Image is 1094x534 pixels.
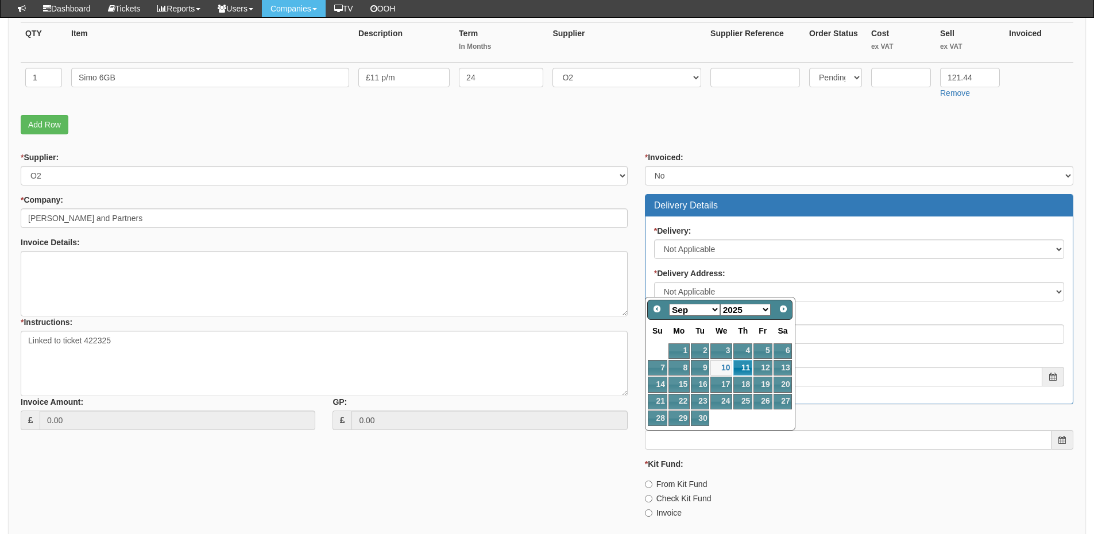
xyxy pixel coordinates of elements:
[654,268,725,279] label: Delivery Address:
[654,225,691,237] label: Delivery:
[648,360,667,376] a: 7
[333,396,347,408] label: GP:
[673,326,685,335] span: Monday
[774,394,793,409] a: 27
[867,22,935,63] th: Cost
[940,88,970,98] a: Remove
[645,152,683,163] label: Invoiced:
[691,411,709,426] a: 30
[733,394,752,409] a: 25
[779,304,788,314] span: Next
[774,360,793,376] a: 13
[21,152,59,163] label: Supplier:
[940,42,1000,52] small: ex VAT
[21,396,83,408] label: Invoice Amount:
[753,360,772,376] a: 12
[778,326,788,335] span: Saturday
[668,377,690,392] a: 15
[691,377,709,392] a: 16
[645,458,683,470] label: Kit Fund:
[21,237,80,248] label: Invoice Details:
[691,360,709,376] a: 9
[774,343,793,359] a: 6
[716,326,728,335] span: Wednesday
[753,377,772,392] a: 19
[710,377,732,392] a: 17
[691,343,709,359] a: 2
[454,22,548,63] th: Term
[706,22,805,63] th: Supplier Reference
[668,343,690,359] a: 1
[645,495,652,502] input: Check Kit Fund
[753,394,772,409] a: 26
[733,377,752,392] a: 18
[775,301,791,318] a: Next
[459,42,543,52] small: In Months
[645,478,708,490] label: From Kit Fund
[668,394,690,409] a: 22
[691,394,709,409] a: 23
[871,42,931,52] small: ex VAT
[1004,22,1073,63] th: Invoiced
[21,316,72,328] label: Instructions:
[645,507,682,518] label: Invoice
[733,343,752,359] a: 4
[645,481,652,488] input: From Kit Fund
[354,22,454,63] th: Description
[21,194,63,206] label: Company:
[935,22,1004,63] th: Sell
[753,343,772,359] a: 5
[648,394,667,409] a: 21
[710,394,732,409] a: 24
[648,377,667,392] a: 14
[774,377,793,392] a: 20
[652,326,663,335] span: Sunday
[710,343,732,359] a: 3
[649,301,665,318] a: Prev
[21,115,68,134] a: Add Row
[21,22,67,63] th: QTY
[654,200,1064,211] h3: Delivery Details
[805,22,867,63] th: Order Status
[695,326,705,335] span: Tuesday
[710,360,732,376] a: 10
[668,360,690,376] a: 8
[733,360,752,376] a: 11
[668,411,690,426] a: 29
[648,411,667,426] a: 28
[645,509,652,517] input: Invoice
[645,493,712,504] label: Check Kit Fund
[738,326,748,335] span: Thursday
[67,22,354,63] th: Item
[548,22,706,63] th: Supplier
[759,326,767,335] span: Friday
[652,304,662,314] span: Prev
